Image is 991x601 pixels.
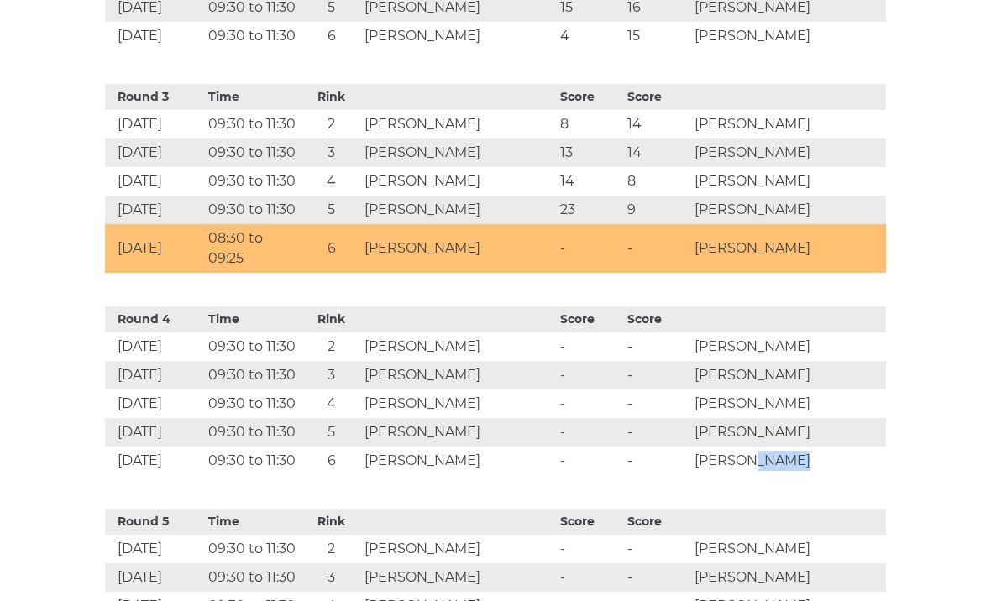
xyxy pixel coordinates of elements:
[204,196,303,224] td: 09:30 to 11:30
[303,361,360,389] td: 3
[303,138,360,167] td: 3
[623,389,690,418] td: -
[690,389,886,418] td: [PERSON_NAME]
[623,535,690,563] td: -
[303,196,360,224] td: 5
[105,306,204,332] th: Round 4
[360,224,556,273] td: [PERSON_NAME]
[303,306,360,332] th: Rink
[303,418,360,447] td: 5
[303,84,360,110] th: Rink
[623,84,690,110] th: Score
[556,224,623,273] td: -
[204,447,303,475] td: 09:30 to 11:30
[105,509,204,535] th: Round 5
[204,224,303,273] td: 08:30 to 09:25
[360,332,556,361] td: [PERSON_NAME]
[623,447,690,475] td: -
[204,22,303,50] td: 09:30 to 11:30
[105,361,204,389] td: [DATE]
[303,447,360,475] td: 6
[105,110,204,138] td: [DATE]
[204,361,303,389] td: 09:30 to 11:30
[623,361,690,389] td: -
[623,563,690,592] td: -
[204,84,303,110] th: Time
[556,306,623,332] th: Score
[204,563,303,592] td: 09:30 to 11:30
[360,196,556,224] td: [PERSON_NAME]
[556,84,623,110] th: Score
[690,22,886,50] td: [PERSON_NAME]
[360,535,556,563] td: [PERSON_NAME]
[556,389,623,418] td: -
[556,418,623,447] td: -
[105,389,204,418] td: [DATE]
[623,418,690,447] td: -
[105,196,204,224] td: [DATE]
[360,389,556,418] td: [PERSON_NAME]
[623,22,690,50] td: 15
[360,22,556,50] td: [PERSON_NAME]
[556,167,623,196] td: 14
[204,389,303,418] td: 09:30 to 11:30
[360,361,556,389] td: [PERSON_NAME]
[690,138,886,167] td: [PERSON_NAME]
[690,563,886,592] td: [PERSON_NAME]
[204,306,303,332] th: Time
[303,224,360,273] td: 6
[623,224,690,273] td: -
[303,563,360,592] td: 3
[105,563,204,592] td: [DATE]
[303,332,360,361] td: 2
[556,563,623,592] td: -
[360,418,556,447] td: [PERSON_NAME]
[360,138,556,167] td: [PERSON_NAME]
[690,447,886,475] td: [PERSON_NAME]
[690,110,886,138] td: [PERSON_NAME]
[105,418,204,447] td: [DATE]
[623,138,690,167] td: 14
[105,84,204,110] th: Round 3
[556,138,623,167] td: 13
[303,509,360,535] th: Rink
[204,138,303,167] td: 09:30 to 11:30
[623,306,690,332] th: Score
[303,389,360,418] td: 4
[105,332,204,361] td: [DATE]
[105,447,204,475] td: [DATE]
[623,110,690,138] td: 14
[204,110,303,138] td: 09:30 to 11:30
[690,418,886,447] td: [PERSON_NAME]
[690,167,886,196] td: [PERSON_NAME]
[204,167,303,196] td: 09:30 to 11:30
[204,535,303,563] td: 09:30 to 11:30
[556,361,623,389] td: -
[204,509,303,535] th: Time
[105,22,204,50] td: [DATE]
[556,332,623,361] td: -
[105,535,204,563] td: [DATE]
[556,22,623,50] td: 4
[690,224,886,273] td: [PERSON_NAME]
[204,418,303,447] td: 09:30 to 11:30
[690,535,886,563] td: [PERSON_NAME]
[303,22,360,50] td: 6
[623,332,690,361] td: -
[360,563,556,592] td: [PERSON_NAME]
[360,167,556,196] td: [PERSON_NAME]
[105,138,204,167] td: [DATE]
[556,196,623,224] td: 23
[360,447,556,475] td: [PERSON_NAME]
[556,535,623,563] td: -
[105,224,204,273] td: [DATE]
[623,196,690,224] td: 9
[204,332,303,361] td: 09:30 to 11:30
[690,196,886,224] td: [PERSON_NAME]
[360,110,556,138] td: [PERSON_NAME]
[556,447,623,475] td: -
[303,110,360,138] td: 2
[623,509,690,535] th: Score
[690,361,886,389] td: [PERSON_NAME]
[556,110,623,138] td: 8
